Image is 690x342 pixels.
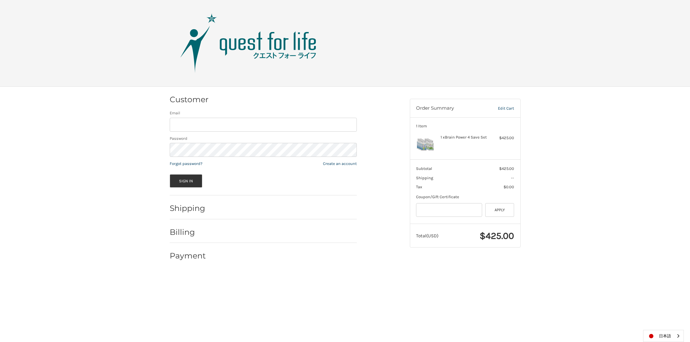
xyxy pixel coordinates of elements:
a: 日本語 [643,330,683,342]
a: Create an account [323,161,357,166]
div: Language [643,330,684,342]
img: クエスト・グループ [171,12,326,74]
label: Password [170,135,357,142]
h3: Order Summary [416,105,485,112]
div: $425.00 [490,135,514,141]
span: Total (USD) [416,233,438,239]
h3: 1 Item [416,124,514,129]
a: Edit Cart [485,105,514,112]
label: Email [170,110,357,116]
span: $0.00 [504,185,514,189]
input: Gift Certificate or Coupon Code [416,203,482,217]
div: Coupon/Gift Certificate [416,194,514,200]
button: Apply [485,203,514,217]
h2: Payment [170,251,206,261]
h2: Customer [170,95,208,104]
span: $425.00 [480,230,514,241]
h2: Billing [170,227,206,237]
h4: 1 x Brain Power 4 Save Set [441,135,488,140]
h2: Shipping [170,203,206,213]
span: Shipping [416,176,433,180]
span: Subtotal [416,166,432,171]
span: Tax [416,185,422,189]
a: Forgot password? [170,161,202,166]
span: -- [511,176,514,180]
span: $425.00 [499,166,514,171]
aside: Language selected: 日本語 [643,330,684,342]
button: Sign In [170,174,203,188]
